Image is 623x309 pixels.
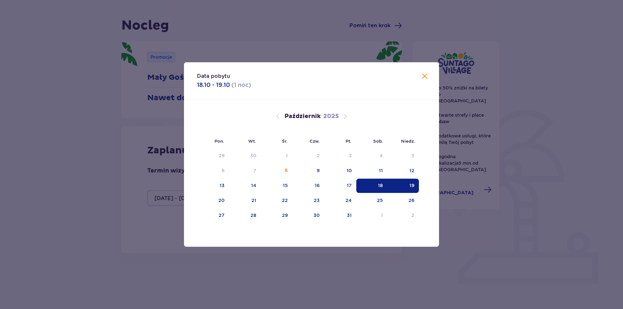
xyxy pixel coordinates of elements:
td: 17 [324,179,356,193]
small: Śr. [282,138,288,144]
td: Data niedostępna. czwartek, 2 października 2025 [292,149,324,163]
td: Data niedostępna. poniedziałek, 6 października 2025 [197,164,229,178]
div: 19 [409,182,414,189]
td: 27 [197,208,229,223]
td: Data niedostępna. poniedziałek, 29 września 2025 [197,149,229,163]
td: 23 [292,194,324,208]
div: 23 [314,197,320,204]
div: 25 [377,197,383,204]
div: 13 [220,182,225,189]
small: Sob. [373,138,383,144]
div: 1 [286,152,288,159]
td: Data niedostępna. wtorek, 7 października 2025 [229,164,261,178]
div: 30 [313,212,320,219]
div: 29 [219,152,225,159]
div: 26 [409,197,414,204]
td: 14 [229,179,261,193]
div: 31 [347,212,352,219]
td: Data niedostępna. piątek, 3 października 2025 [324,149,356,163]
td: 13 [197,179,229,193]
td: Data niedostępna. środa, 1 października 2025 [261,149,292,163]
div: 12 [409,167,414,174]
p: Październik [285,113,321,120]
td: 31 [324,208,356,223]
div: 9 [317,167,320,174]
td: Data niedostępna. wtorek, 30 września 2025 [229,149,261,163]
div: 14 [251,182,256,189]
div: 30 [250,152,256,159]
div: 27 [219,212,225,219]
td: 1 [356,208,388,223]
small: Wt. [248,138,256,144]
td: Data niedostępna. niedziela, 5 października 2025 [387,149,419,163]
td: 22 [261,194,292,208]
div: 8 [285,167,288,174]
small: Niedz. [401,138,415,144]
td: 2 [387,208,419,223]
div: 20 [218,197,225,204]
p: 2025 [323,113,339,120]
div: 4 [380,152,383,159]
div: 15 [283,182,288,189]
td: 26 [387,194,419,208]
div: 18 [378,182,383,189]
td: 11 [356,164,388,178]
td: 25 [356,194,388,208]
div: 11 [379,167,383,174]
div: 29 [282,212,288,219]
div: 5 [411,152,414,159]
td: 20 [197,194,229,208]
div: 24 [346,197,352,204]
td: 30 [292,208,324,223]
td: 9 [292,164,324,178]
td: 28 [229,208,261,223]
td: 16 [292,179,324,193]
div: 1 [381,212,383,219]
div: 6 [222,167,225,174]
p: ( 1 noc ) [231,81,251,89]
td: 15 [261,179,292,193]
div: 22 [282,197,288,204]
p: 18.10 - 19.10 [197,81,230,89]
small: Pt. [346,138,351,144]
div: 3 [349,152,352,159]
button: Poprzedni miesiąc [274,113,282,120]
td: Data zaznaczona. niedziela, 19 października 2025 [387,179,419,193]
td: Data zaznaczona. sobota, 18 października 2025 [356,179,388,193]
td: 10 [324,164,356,178]
p: Data pobytu [197,73,230,80]
button: Następny miesiąc [341,113,349,120]
td: 29 [261,208,292,223]
div: 21 [251,197,256,204]
small: Pon. [214,138,224,144]
td: 21 [229,194,261,208]
td: Data niedostępna. sobota, 4 października 2025 [356,149,388,163]
div: 28 [250,212,256,219]
small: Czw. [310,138,320,144]
div: 10 [347,167,352,174]
div: 17 [347,182,352,189]
div: 2 [411,212,414,219]
div: 2 [317,152,320,159]
div: 16 [315,182,320,189]
td: 24 [324,194,356,208]
button: Zamknij [421,73,429,81]
div: 7 [253,167,256,174]
td: 12 [387,164,419,178]
td: 8 [261,164,292,178]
